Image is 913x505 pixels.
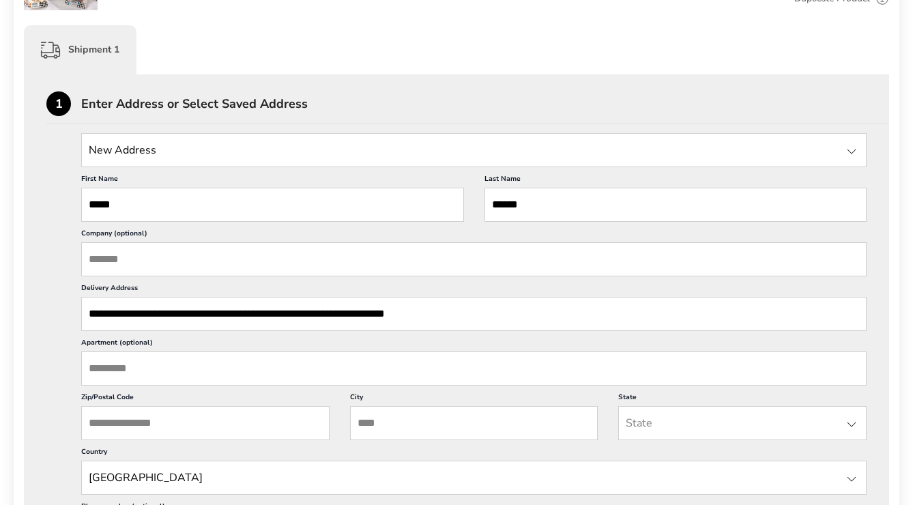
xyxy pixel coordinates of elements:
label: State [618,392,867,406]
label: City [350,392,598,406]
label: First Name [81,174,464,188]
input: City [350,406,598,440]
input: First Name [81,188,464,222]
label: Delivery Address [81,283,867,297]
input: State [618,406,867,440]
label: Zip/Postal Code [81,392,330,406]
input: State [81,461,867,495]
input: State [81,133,867,167]
input: Delivery Address [81,297,867,331]
label: Apartment (optional) [81,338,867,351]
label: Country [81,447,867,461]
label: Last Name [484,174,867,188]
div: 1 [46,91,71,116]
div: Shipment 1 [24,25,136,74]
input: Last Name [484,188,867,222]
div: Enter Address or Select Saved Address [81,98,889,110]
label: Company (optional) [81,229,867,242]
input: Apartment [81,351,867,386]
input: ZIP [81,406,330,440]
input: Company [81,242,867,276]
